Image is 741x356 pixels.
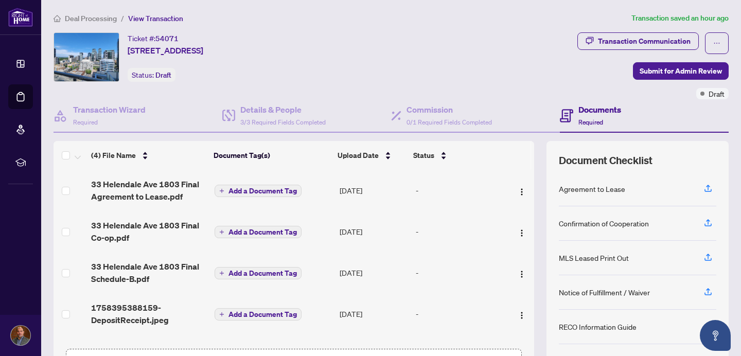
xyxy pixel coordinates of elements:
[11,326,30,345] img: Profile Icon
[514,223,530,240] button: Logo
[91,301,206,326] span: 1758395388159-DepositReceipt.jpeg
[73,118,98,126] span: Required
[514,306,530,322] button: Logo
[128,14,183,23] span: View Transaction
[559,153,652,168] span: Document Checklist
[559,252,629,263] div: MLS Leased Print Out
[336,252,412,293] td: [DATE]
[215,267,302,279] button: Add a Document Tag
[155,34,179,43] span: 54071
[559,287,650,298] div: Notice of Fulfillment / Waiver
[336,211,412,252] td: [DATE]
[333,141,409,170] th: Upload Date
[409,141,504,170] th: Status
[91,178,206,203] span: 33 Helendale Ave 1803 Final Agreement to Lease.pdf
[8,8,33,27] img: logo
[640,63,722,79] span: Submit for Admin Review
[598,33,691,49] div: Transaction Communication
[407,103,492,116] h4: Commission
[215,225,302,239] button: Add a Document Tag
[91,260,206,285] span: 33 Helendale Ave 1803 Final Schedule-B.pdf
[631,12,729,24] article: Transaction saved an hour ago
[416,185,503,196] div: -
[215,226,302,238] button: Add a Document Tag
[518,311,526,319] img: Logo
[240,118,326,126] span: 3/3 Required Fields Completed
[91,219,206,244] span: 33 Helendale Ave 1803 Final Co-op.pdf
[416,226,503,237] div: -
[416,308,503,319] div: -
[240,103,326,116] h4: Details & People
[338,150,379,161] span: Upload Date
[215,184,302,198] button: Add a Document Tag
[413,150,434,161] span: Status
[709,88,725,99] span: Draft
[336,293,412,334] td: [DATE]
[65,14,117,23] span: Deal Processing
[121,12,124,24] li: /
[228,311,297,318] span: Add a Document Tag
[215,185,302,197] button: Add a Document Tag
[416,267,503,278] div: -
[518,188,526,196] img: Logo
[219,188,224,193] span: plus
[228,187,297,194] span: Add a Document Tag
[228,228,297,236] span: Add a Document Tag
[54,15,61,22] span: home
[219,271,224,276] span: plus
[559,183,625,194] div: Agreement to Lease
[209,141,333,170] th: Document Tag(s)
[559,218,649,229] div: Confirmation of Cooperation
[128,32,179,44] div: Ticket #:
[91,150,136,161] span: (4) File Name
[514,182,530,199] button: Logo
[219,229,224,235] span: plus
[155,70,171,80] span: Draft
[54,33,119,81] img: IMG-C12386476_1.jpg
[633,62,729,80] button: Submit for Admin Review
[219,312,224,317] span: plus
[518,229,526,237] img: Logo
[514,264,530,281] button: Logo
[407,118,492,126] span: 0/1 Required Fields Completed
[577,32,699,50] button: Transaction Communication
[128,44,203,57] span: [STREET_ADDRESS]
[228,270,297,277] span: Add a Document Tag
[87,141,209,170] th: (4) File Name
[700,320,731,351] button: Open asap
[336,170,412,211] td: [DATE]
[128,68,175,82] div: Status:
[713,40,720,47] span: ellipsis
[578,103,621,116] h4: Documents
[73,103,146,116] h4: Transaction Wizard
[518,270,526,278] img: Logo
[215,308,302,321] button: Add a Document Tag
[578,118,603,126] span: Required
[559,321,637,332] div: RECO Information Guide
